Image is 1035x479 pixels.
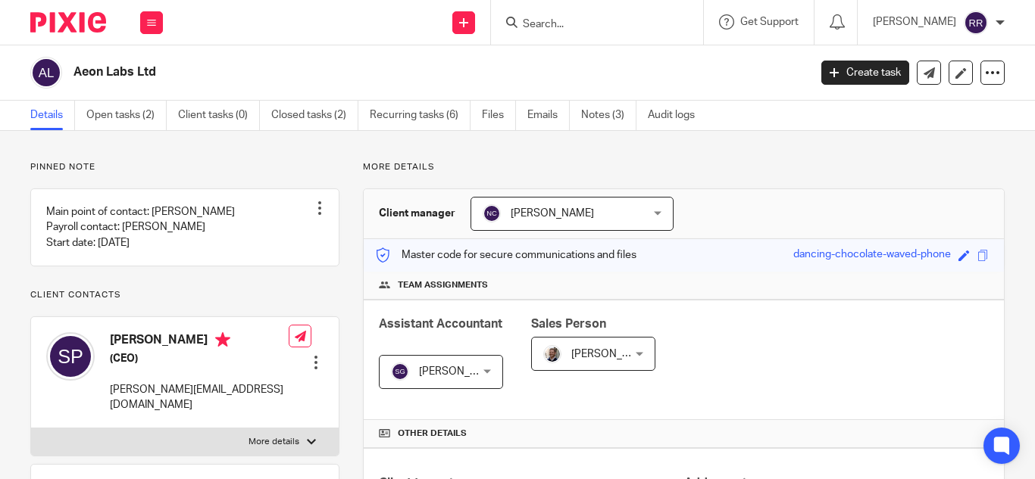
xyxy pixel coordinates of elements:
[740,17,799,27] span: Get Support
[363,161,1005,173] p: More details
[30,101,75,130] a: Details
[531,318,606,330] span: Sales Person
[482,101,516,130] a: Files
[379,206,455,221] h3: Client manager
[30,289,339,301] p: Client contacts
[73,64,654,80] h2: Aeon Labs Ltd
[46,332,95,381] img: svg%3E
[30,57,62,89] img: svg%3E
[110,351,289,366] h5: (CEO)
[271,101,358,130] a: Closed tasks (2)
[379,318,502,330] span: Assistant Accountant
[521,18,658,32] input: Search
[398,428,467,440] span: Other details
[821,61,909,85] a: Create task
[571,349,655,359] span: [PERSON_NAME]
[793,247,951,264] div: dancing-chocolate-waved-phone
[110,332,289,351] h4: [PERSON_NAME]
[581,101,636,130] a: Notes (3)
[375,247,636,263] p: Master code for secure communications and files
[483,204,501,222] img: svg%3E
[215,332,230,347] i: Primary
[86,101,167,130] a: Open tasks (2)
[873,14,956,30] p: [PERSON_NAME]
[964,11,988,35] img: svg%3E
[370,101,471,130] a: Recurring tasks (6)
[543,345,561,363] img: Matt%20Circle.png
[527,101,570,130] a: Emails
[648,101,706,130] a: Audit logs
[249,436,299,448] p: More details
[110,382,289,413] p: [PERSON_NAME][EMAIL_ADDRESS][DOMAIN_NAME]
[398,279,488,291] span: Team assignments
[178,101,260,130] a: Client tasks (0)
[30,161,339,173] p: Pinned note
[30,12,106,33] img: Pixie
[511,208,594,219] span: [PERSON_NAME]
[419,366,502,377] span: [PERSON_NAME]
[391,362,409,381] img: svg%3E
